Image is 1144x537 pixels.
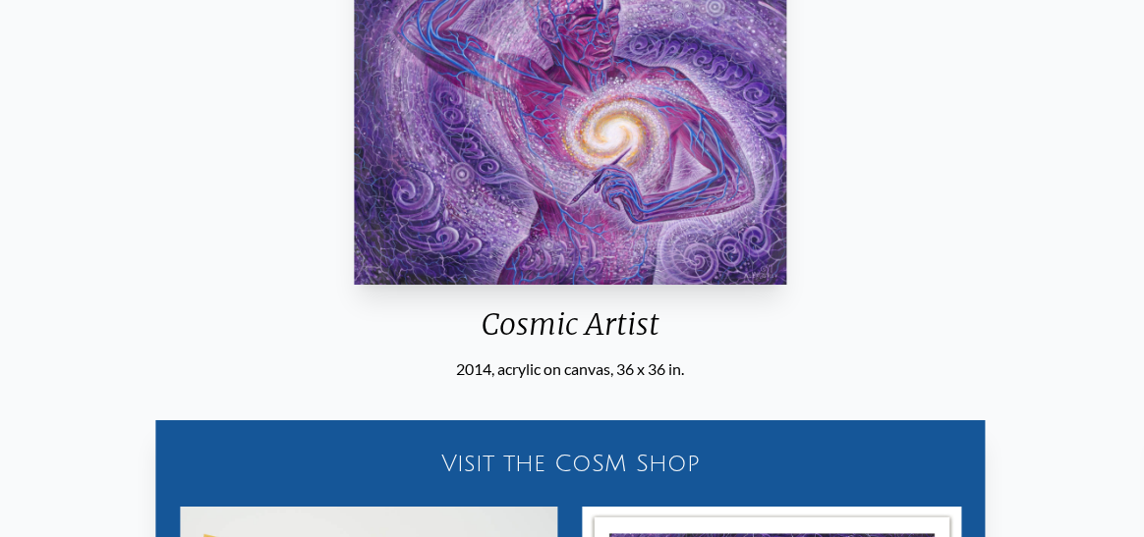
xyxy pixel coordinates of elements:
div: Cosmic Artist [347,306,794,357]
a: Visit the CoSM Shop [168,432,974,495]
div: 2014, acrylic on canvas, 36 x 36 in. [347,357,794,381]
